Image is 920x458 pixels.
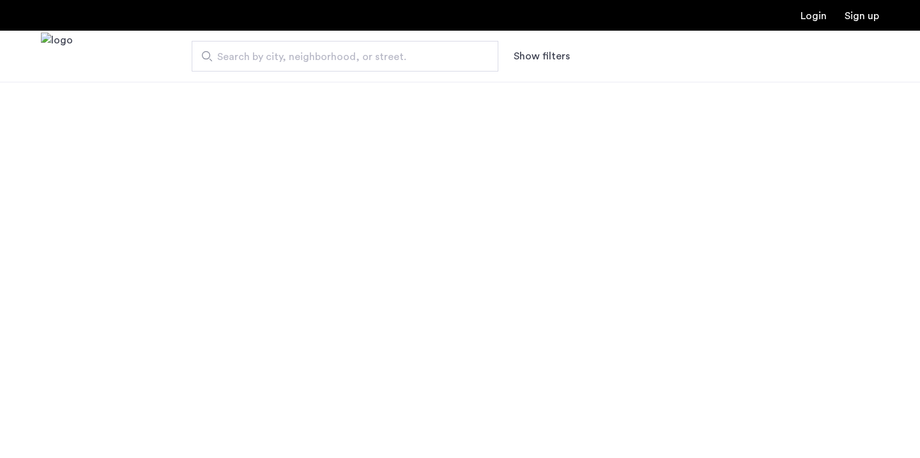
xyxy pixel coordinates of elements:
[845,11,879,21] a: Registration
[41,33,73,80] img: logo
[217,49,463,65] span: Search by city, neighborhood, or street.
[514,49,570,64] button: Show or hide filters
[41,33,73,80] a: Cazamio Logo
[801,11,827,21] a: Login
[192,41,498,72] input: Apartment Search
